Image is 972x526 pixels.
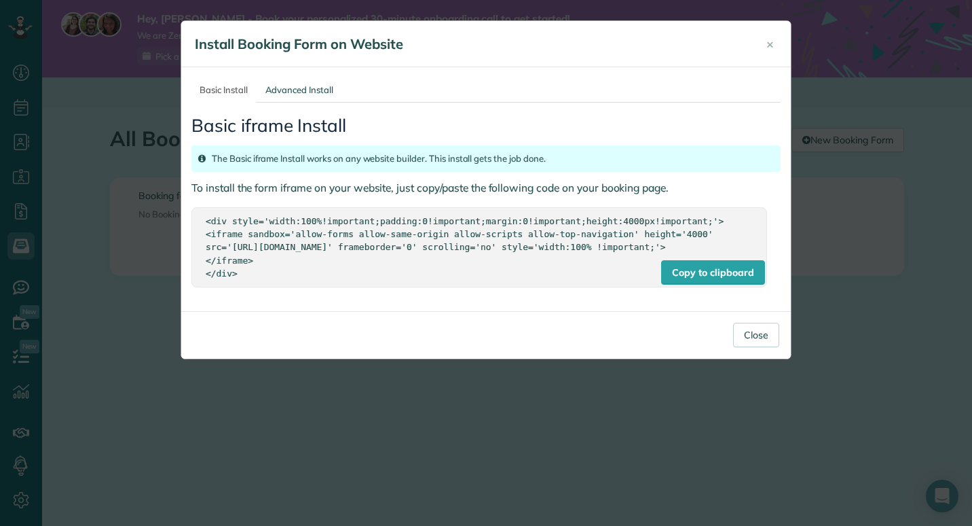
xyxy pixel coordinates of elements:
[257,77,341,103] a: Advanced Install
[195,35,745,54] h4: Install Booking Form on Website
[206,215,753,279] div: <div style='width:100%!important;padding:0!important;margin:0!important;height:4000px!important;'...
[191,182,781,194] h4: To install the form iframe on your website, just copy/paste the following code on your booking page.
[191,145,781,172] div: The Basic iframe Install works on any website builder. This install gets the job done.
[191,116,781,136] h3: Basic iframe Install
[766,36,774,52] span: ×
[733,323,779,347] button: Close
[756,28,784,60] button: Close
[191,77,256,103] a: Basic Install
[661,260,764,285] div: Copy to clipboard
